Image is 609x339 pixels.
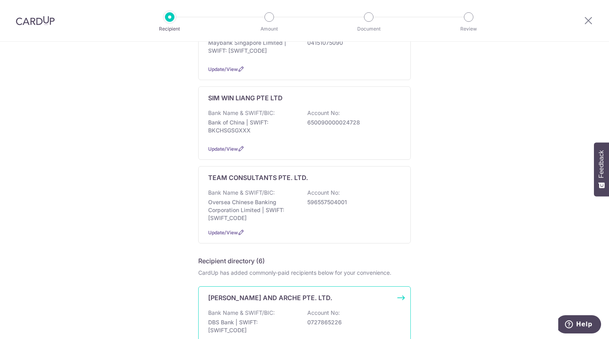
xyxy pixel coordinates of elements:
h5: Recipient directory (6) [198,256,265,266]
p: DBS Bank | SWIFT: [SWIFT_CODE] [208,318,297,334]
p: Account No: [307,109,340,117]
p: [PERSON_NAME] AND ARCHE PTE. LTD. [208,293,332,303]
div: CardUp has added commonly-paid recipients below for your convenience. [198,269,411,277]
p: Account No: [307,309,340,317]
p: Bank Name & SWIFT/BIC: [208,109,275,117]
p: Bank of China | SWIFT: BKCHSGSGXXX [208,119,297,134]
p: Document [339,25,398,33]
p: SIM WIN LIANG PTE LTD [208,93,283,103]
a: Update/View [208,66,238,72]
p: Amount [240,25,299,33]
p: 650090000024728 [307,119,396,126]
p: 596557504001 [307,198,396,206]
p: TEAM CONSULTANTS PTE. LTD. [208,173,308,182]
img: CardUp [16,16,55,25]
p: 04151075090 [307,39,396,47]
p: Review [439,25,498,33]
p: Account No: [307,189,340,197]
iframe: Opens a widget where you can find more information [558,315,601,335]
p: Recipient [140,25,199,33]
p: Oversea Chinese Banking Corporation Limited | SWIFT: [SWIFT_CODE] [208,198,297,222]
p: 0727865226 [307,318,396,326]
p: Maybank Singapore Limited | SWIFT: [SWIFT_CODE] [208,39,297,55]
a: Update/View [208,146,238,152]
p: Bank Name & SWIFT/BIC: [208,309,275,317]
a: Update/View [208,230,238,236]
button: Feedback - Show survey [594,142,609,196]
span: Feedback [598,150,605,178]
p: Bank Name & SWIFT/BIC: [208,189,275,197]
